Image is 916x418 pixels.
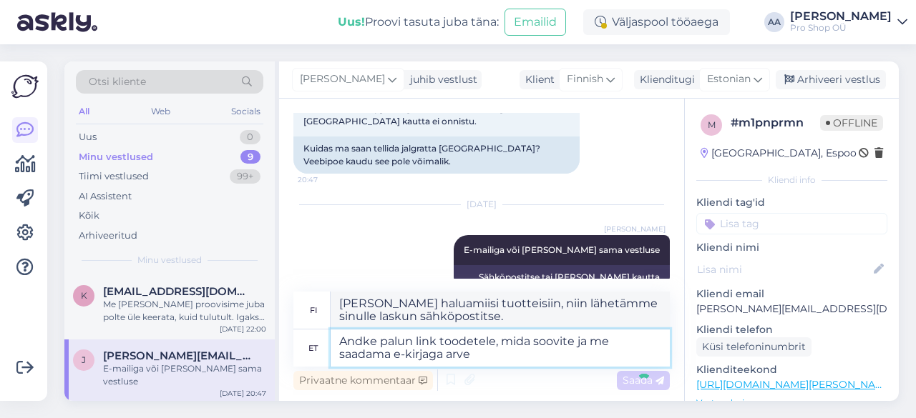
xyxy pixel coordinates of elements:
[731,114,820,131] div: # m1pnprmn
[520,72,555,87] div: Klient
[103,298,266,324] div: Me [PERSON_NAME] proovisime juba polte üle keerata, kuid tulutult. Igaks juhuks võib muidugi pild...
[298,174,351,185] span: 20:47
[790,11,892,22] div: [PERSON_NAME]
[696,378,894,391] a: [URL][DOMAIN_NAME][PERSON_NAME]
[696,322,887,337] p: Kliendi telefon
[454,265,670,289] div: Sähköpostitse tai [PERSON_NAME] kautta
[82,354,86,365] span: j
[103,349,252,362] span: juha.pilvi@elisanet.fi
[567,71,603,87] span: Finnish
[79,209,99,223] div: Kõik
[293,198,670,211] div: [DATE]
[764,12,784,32] div: AA
[790,22,892,34] div: Pro Shop OÜ
[220,324,266,334] div: [DATE] 22:00
[696,240,887,255] p: Kliendi nimi
[696,287,887,302] p: Kliendi email
[76,102,92,121] div: All
[230,169,260,184] div: 99+
[103,285,252,298] span: kreeta.arusaar@gmail.com
[790,11,907,34] a: [PERSON_NAME]Pro Shop OÜ
[696,302,887,317] p: [PERSON_NAME][EMAIL_ADDRESS][DOMAIN_NAME]
[300,71,385,87] span: [PERSON_NAME]
[79,229,137,243] div: Arhiveeritud
[79,130,97,144] div: Uus
[79,150,153,164] div: Minu vestlused
[583,9,730,35] div: Väljaspool tööaega
[696,213,887,234] input: Lisa tag
[240,130,260,144] div: 0
[697,262,871,277] input: Lisa nimi
[707,71,751,87] span: Estonian
[338,15,365,29] b: Uus!
[240,150,260,164] div: 9
[604,224,666,234] span: [PERSON_NAME]
[148,102,173,121] div: Web
[696,337,812,357] div: Küsi telefoninumbrit
[404,72,477,87] div: juhib vestlust
[81,290,87,301] span: k
[464,244,660,255] span: E-mailiga või [PERSON_NAME] sama vestluse
[634,72,695,87] div: Klienditugi
[293,136,580,174] div: Kuidas ma saan tellida jalgratta [GEOGRAPHIC_DATA]? Veebipoe kaudu see pole võimalik.
[220,388,266,399] div: [DATE] 20:47
[89,74,146,89] span: Otsi kliente
[696,362,887,377] p: Klienditeekond
[696,174,887,186] div: Kliendi info
[820,115,883,131] span: Offline
[103,362,266,388] div: E-mailiga või [PERSON_NAME] sama vestluse
[228,102,263,121] div: Socials
[776,70,886,89] div: Arhiveeri vestlus
[701,146,857,161] div: [GEOGRAPHIC_DATA], Espoo
[505,9,566,36] button: Emailid
[338,14,499,31] div: Proovi tasuta juba täna:
[708,119,716,130] span: m
[696,195,887,210] p: Kliendi tag'id
[696,397,887,409] p: Vaata edasi ...
[137,254,202,267] span: Minu vestlused
[11,73,39,100] img: Askly Logo
[79,189,132,204] div: AI Assistent
[79,169,149,184] div: Tiimi vestlused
